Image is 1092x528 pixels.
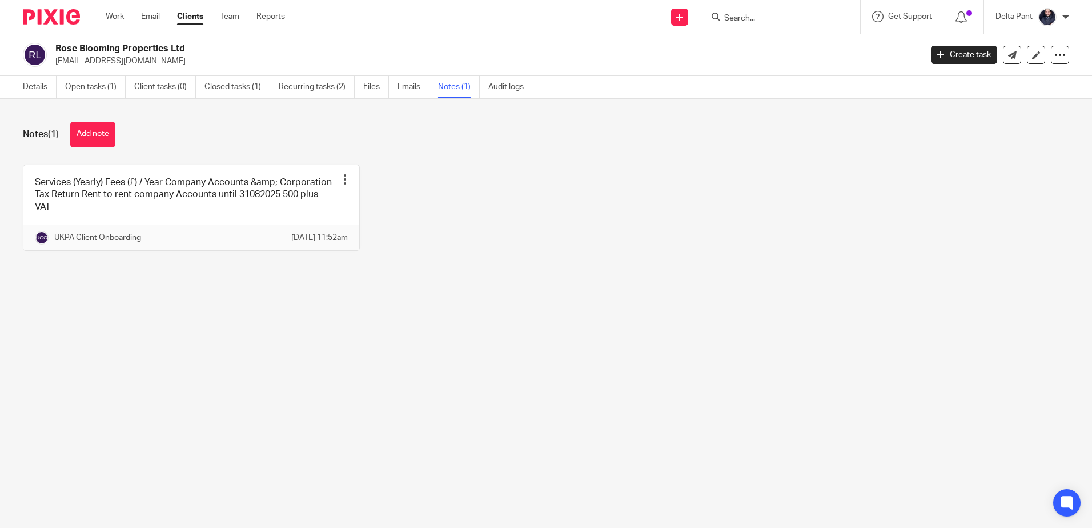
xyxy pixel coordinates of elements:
[23,9,80,25] img: Pixie
[888,13,932,21] span: Get Support
[931,46,997,64] a: Create task
[134,76,196,98] a: Client tasks (0)
[995,11,1033,22] p: Delta Pant
[23,76,57,98] a: Details
[48,130,59,139] span: (1)
[70,122,115,147] button: Add note
[23,43,47,67] img: svg%3E
[55,43,742,55] h2: Rose Blooming Properties Ltd
[54,232,141,243] p: UKPA Client Onboarding
[363,76,389,98] a: Files
[256,11,285,22] a: Reports
[398,76,429,98] a: Emails
[177,11,203,22] a: Clients
[23,129,59,141] h1: Notes
[279,76,355,98] a: Recurring tasks (2)
[438,76,480,98] a: Notes (1)
[291,232,348,243] p: [DATE] 11:52am
[723,14,826,24] input: Search
[106,11,124,22] a: Work
[65,76,126,98] a: Open tasks (1)
[55,55,914,67] p: [EMAIL_ADDRESS][DOMAIN_NAME]
[141,11,160,22] a: Email
[35,231,49,245] img: svg%3E
[488,76,532,98] a: Audit logs
[1038,8,1057,26] img: dipesh-min.jpg
[204,76,270,98] a: Closed tasks (1)
[220,11,239,22] a: Team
